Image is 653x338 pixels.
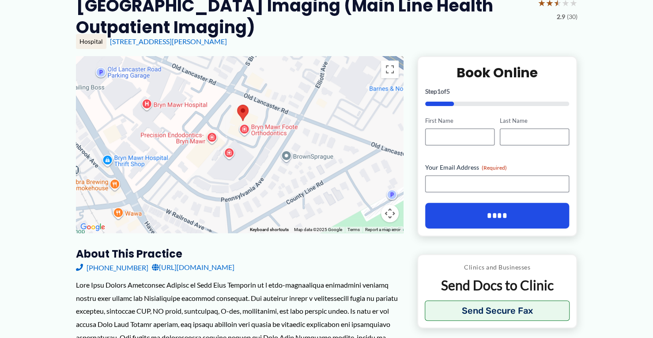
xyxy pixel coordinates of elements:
a: [URL][DOMAIN_NAME] [152,261,234,274]
label: Last Name [500,117,569,125]
a: Report a map error [365,227,400,232]
div: Hospital [76,34,106,49]
span: (30) [567,11,578,23]
a: [PHONE_NUMBER] [76,261,148,274]
span: 5 [446,87,450,95]
span: 2.9 [557,11,565,23]
button: Map camera controls [381,205,399,222]
h3: About this practice [76,247,403,261]
button: Keyboard shortcuts [250,227,289,233]
span: 1 [437,87,441,95]
p: Send Docs to Clinic [425,277,570,294]
label: Your Email Address [425,163,570,172]
button: Toggle fullscreen view [381,61,399,78]
span: (Required) [482,164,507,171]
button: Send Secure Fax [425,300,570,321]
p: Step of [425,88,570,95]
a: Open this area in Google Maps (opens a new window) [78,221,107,233]
img: Google [78,221,107,233]
h2: Book Online [425,64,570,81]
a: [STREET_ADDRESS][PERSON_NAME] [110,37,227,46]
a: Terms [347,227,360,232]
p: Clinics and Businesses [425,262,570,273]
label: First Name [425,117,494,125]
span: Map data ©2025 Google [294,227,342,232]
